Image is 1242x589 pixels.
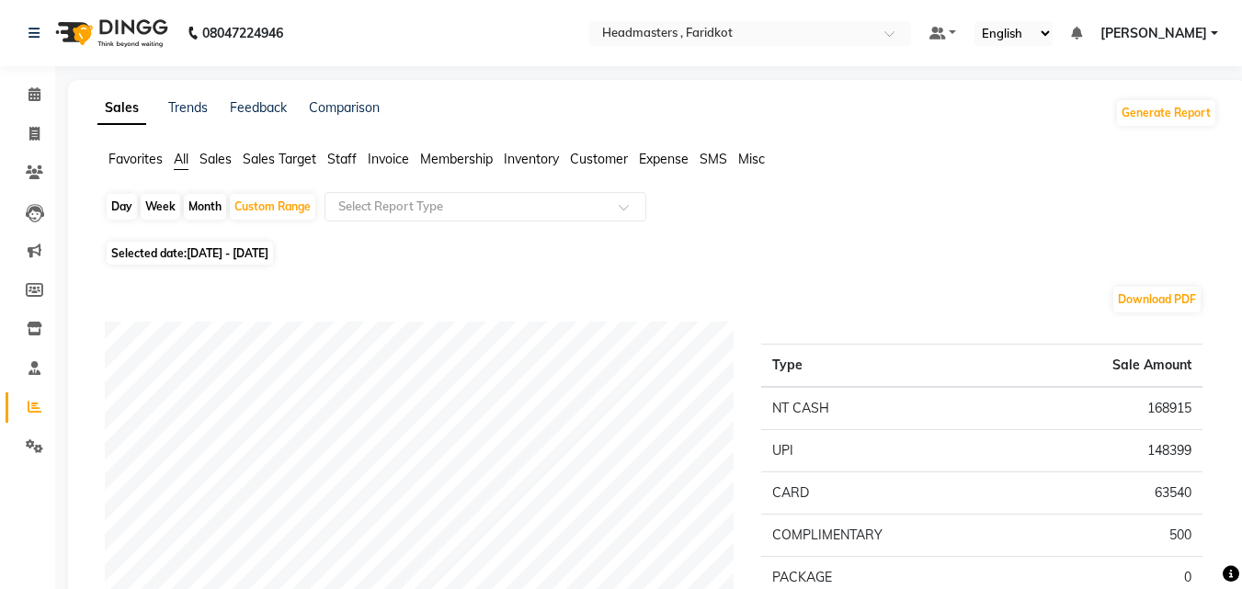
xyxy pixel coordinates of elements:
span: All [174,151,188,167]
td: 500 [1011,515,1202,557]
span: Misc [738,151,765,167]
span: Staff [327,151,357,167]
td: COMPLIMENTARY [761,515,1011,557]
span: Customer [570,151,628,167]
td: 148399 [1011,430,1202,472]
img: logo [47,7,173,59]
td: NT CASH [761,387,1011,430]
td: CARD [761,472,1011,515]
div: Month [184,194,226,220]
div: Day [107,194,137,220]
span: Membership [420,151,493,167]
div: Custom Range [230,194,315,220]
span: Selected date: [107,242,273,265]
span: Sales Target [243,151,316,167]
b: 08047224946 [202,7,283,59]
td: 168915 [1011,387,1202,430]
button: Generate Report [1117,100,1215,126]
div: Week [141,194,180,220]
th: Sale Amount [1011,345,1202,388]
a: Sales [97,92,146,125]
span: SMS [700,151,727,167]
a: Trends [168,99,208,116]
span: Sales [199,151,232,167]
button: Download PDF [1113,287,1201,312]
span: [DATE] - [DATE] [187,246,268,260]
span: Inventory [504,151,559,167]
a: Comparison [309,99,380,116]
span: [PERSON_NAME] [1100,24,1207,43]
td: UPI [761,430,1011,472]
span: Invoice [368,151,409,167]
a: Feedback [230,99,287,116]
span: Expense [639,151,689,167]
th: Type [761,345,1011,388]
td: 63540 [1011,472,1202,515]
span: Favorites [108,151,163,167]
